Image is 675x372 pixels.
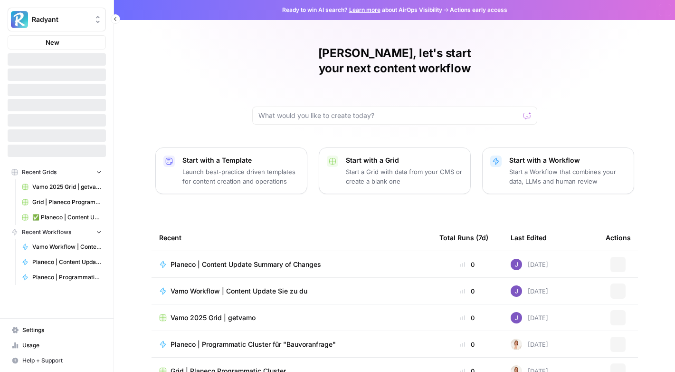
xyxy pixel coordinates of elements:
[18,179,106,195] a: Vamo 2025 Grid | getvamo
[159,260,424,269] a: Planeco | Content Update Summary of Changes
[171,260,321,269] span: Planeco | Content Update Summary of Changes
[439,225,488,251] div: Total Runs (7d)
[22,356,102,365] span: Help + Support
[511,312,522,323] img: rku4uozllnhb503ylys0o4ri86jp
[18,210,106,225] a: ✅ Planeco | Content Update at Scale
[252,46,537,76] h1: [PERSON_NAME], let's start your next content workflow
[22,326,102,334] span: Settings
[32,213,102,222] span: ✅ Planeco | Content Update at Scale
[159,225,424,251] div: Recent
[8,35,106,49] button: New
[511,339,522,350] img: vbiw2zl0utsjnsljt7n0xx40yx3a
[8,8,106,31] button: Workspace: Radyant
[182,156,299,165] p: Start with a Template
[22,228,71,236] span: Recent Workflows
[159,286,424,296] a: Vamo Workflow | Content Update Sie zu du
[32,198,102,206] span: Grid | Planeco Programmatic Cluster
[349,6,380,13] a: Learn more
[155,147,307,194] button: Start with a TemplateLaunch best-practice driven templates for content creation and operations
[482,147,634,194] button: Start with a WorkflowStart a Workflow that combines your data, LLMs and human review
[319,147,471,194] button: Start with a GridStart a Grid with data from your CMS or create a blank one
[171,340,336,349] span: Planeco | Programmatic Cluster für "Bauvoranfrage"
[606,225,631,251] div: Actions
[509,156,626,165] p: Start with a Workflow
[509,167,626,186] p: Start a Workflow that combines your data, LLMs and human review
[171,313,256,323] span: Vamo 2025 Grid | getvamo
[439,313,495,323] div: 0
[511,339,548,350] div: [DATE]
[22,341,102,350] span: Usage
[182,167,299,186] p: Launch best-practice driven templates for content creation and operations
[258,111,520,120] input: What would you like to create today?
[346,167,463,186] p: Start a Grid with data from your CMS or create a blank one
[18,255,106,270] a: Planeco | Content Update Summary of Changes
[439,340,495,349] div: 0
[159,340,424,349] a: Planeco | Programmatic Cluster für "Bauvoranfrage"
[11,11,28,28] img: Radyant Logo
[282,6,442,14] span: Ready to win AI search? about AirOps Visibility
[346,156,463,165] p: Start with a Grid
[171,286,307,296] span: Vamo Workflow | Content Update Sie zu du
[46,38,59,47] span: New
[8,353,106,368] button: Help + Support
[8,338,106,353] a: Usage
[8,165,106,179] button: Recent Grids
[439,286,495,296] div: 0
[8,323,106,338] a: Settings
[511,259,522,270] img: rku4uozllnhb503ylys0o4ri86jp
[439,260,495,269] div: 0
[8,225,106,239] button: Recent Workflows
[32,243,102,251] span: Vamo Workflow | Content Update Sie zu du
[511,259,548,270] div: [DATE]
[22,168,57,176] span: Recent Grids
[511,285,548,297] div: [DATE]
[18,270,106,285] a: Planeco | Programmatic Cluster für "Bauvoranfrage"
[18,239,106,255] a: Vamo Workflow | Content Update Sie zu du
[511,312,548,323] div: [DATE]
[32,258,102,266] span: Planeco | Content Update Summary of Changes
[32,273,102,282] span: Planeco | Programmatic Cluster für "Bauvoranfrage"
[18,195,106,210] a: Grid | Planeco Programmatic Cluster
[511,285,522,297] img: rku4uozllnhb503ylys0o4ri86jp
[450,6,507,14] span: Actions early access
[511,225,547,251] div: Last Edited
[32,15,89,24] span: Radyant
[32,183,102,191] span: Vamo 2025 Grid | getvamo
[159,313,424,323] a: Vamo 2025 Grid | getvamo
